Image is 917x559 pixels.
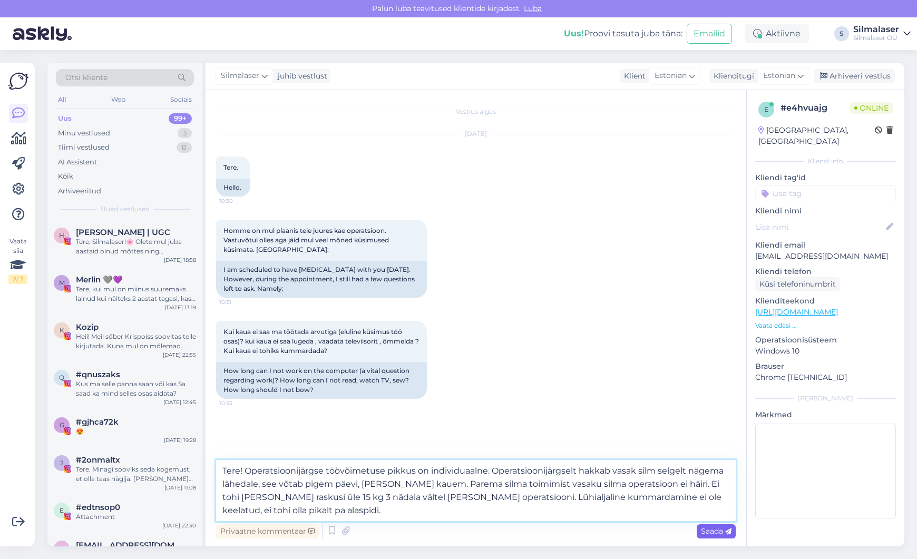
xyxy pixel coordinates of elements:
div: Aktiivne [745,24,809,43]
p: Märkmed [755,409,896,420]
b: Uus! [564,28,584,38]
span: Silmalaser [221,70,259,82]
span: #qnuszaks [76,370,120,379]
div: Vaata siia [8,237,27,284]
div: Minu vestlused [58,128,110,139]
p: Klienditeekond [755,296,896,307]
div: Küsi telefoninumbrit [755,277,840,291]
div: [DATE] 12:45 [163,398,196,406]
div: Vestlus algas [216,107,736,116]
div: Kus ma selle panna saan või kas Sa saad ka mind selles osas aidata? [76,379,196,398]
div: All [56,93,68,106]
img: Askly Logo [8,71,28,91]
div: [DATE] 22:55 [163,351,196,359]
span: 10:33 [219,399,259,407]
div: How long can I not work on the computer (a vital question regarding work)? How long can I not rea... [216,362,427,399]
div: Attachment [76,512,196,522]
div: # e4hvuajg [781,102,850,114]
p: Kliendi nimi [755,205,896,217]
a: [URL][DOMAIN_NAME] [755,307,838,317]
div: AI Assistent [58,157,97,168]
textarea: Tere! Operatsioonijärgse töövõimetuse pikkus on individuaalne. Operatsioonijärgselt hakkab vasak ... [216,460,736,521]
span: j [60,544,63,552]
div: Heii! Meil sõber Krispoiss soovitas teile kirjutada. Kuna mul on mõlemad silmad -5 kanti, siis mõ... [76,332,196,351]
span: Estonian [763,70,795,82]
span: Otsi kliente [65,72,108,83]
div: Web [109,93,128,106]
div: [DATE] 18:58 [164,256,196,264]
span: Saada [701,526,731,536]
span: #2onmaltx [76,455,120,465]
div: I am scheduled to have [MEDICAL_DATA] with you [DATE]. However, during the appointment, I still h... [216,261,427,298]
p: [EMAIL_ADDRESS][DOMAIN_NAME] [755,251,896,262]
span: #edtnsop0 [76,503,120,512]
a: SilmalaserSilmalaser OÜ [853,25,911,42]
p: Chrome [TECHNICAL_ID] [755,372,896,383]
button: Emailid [687,24,732,44]
input: Lisa tag [755,185,896,201]
span: M [59,279,65,287]
span: Estonian [655,70,687,82]
div: Tere. Minagi sooviks seda kogemust, et olla taas nägija. [PERSON_NAME] alates neljandast klassist... [76,465,196,484]
p: Kliendi email [755,240,896,251]
span: e [764,105,768,113]
div: [DATE] 22:30 [162,522,196,529]
span: 10:31 [219,298,259,306]
span: #gjhca72k [76,417,119,427]
div: Tere, Silmalaser!🌸 Olete mul juba aastaid olnud mõttes ning [PERSON_NAME] ise olnud terve [PERSON... [76,237,196,256]
input: Lisa nimi [756,221,884,233]
p: Brauser [755,361,896,372]
div: Tiimi vestlused [58,142,110,153]
span: Tere. [223,163,238,171]
div: Arhiveeri vestlus [814,69,895,83]
div: Hello. [216,179,250,197]
p: Operatsioonisüsteem [755,335,896,346]
span: 10:30 [219,197,259,205]
div: 😍 [76,427,196,436]
span: q [59,374,64,381]
div: Silmalaser OÜ [853,34,899,42]
div: Klienditugi [709,71,754,82]
div: 99+ [169,113,192,124]
div: [DATE] 19:28 [164,436,196,444]
div: [PERSON_NAME] [755,394,896,403]
span: e [60,506,64,514]
p: Kliendi tag'id [755,172,896,183]
div: Proovi tasuta juba täna: [564,27,682,40]
span: Kozip [76,322,99,332]
div: Tere, kui mul on miinus suuremaks lainud kui näiteks 2 aastat tagasi, kas siis on üldse mõtet sil... [76,285,196,303]
span: K [60,326,64,334]
span: Helge Kalde | UGC [76,228,170,237]
div: Kliendi info [755,156,896,166]
div: Socials [168,93,194,106]
p: Kliendi telefon [755,266,896,277]
span: 2 [60,459,64,467]
span: g [60,421,64,429]
div: 3 [178,128,192,139]
div: S [834,26,849,41]
div: [DATE] 11:08 [164,484,196,492]
div: Kõik [58,171,73,182]
span: Online [850,102,893,114]
span: Luba [521,4,545,13]
span: Uued vestlused [101,204,150,214]
div: 0 [177,142,192,153]
span: jasmine.mahov@gmail.com [76,541,186,550]
span: Merlin 🩶💜 [76,275,123,285]
div: Uus [58,113,72,124]
span: H [59,231,64,239]
span: Kui kaua ei saa ma töötada arvutiga (eluline küsimus töö osas)? kui kaua ei saa lugeda , vaadata ... [223,328,421,355]
div: [DATE] [216,129,736,139]
div: juhib vestlust [274,71,327,82]
div: [DATE] 13:19 [165,303,196,311]
div: Privaatne kommentaar [216,524,319,538]
p: Vaata edasi ... [755,321,896,330]
div: Arhiveeritud [58,186,101,197]
div: Klient [620,71,646,82]
div: Silmalaser [853,25,899,34]
div: 2 / 3 [8,274,27,284]
p: Windows 10 [755,346,896,357]
span: Homme on mul plaanis teie juures kae operatsioon. Vastuvõtul olles aga jäid mul veel mõned küsimu... [223,227,391,253]
div: [GEOGRAPHIC_DATA], [GEOGRAPHIC_DATA] [758,125,875,147]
